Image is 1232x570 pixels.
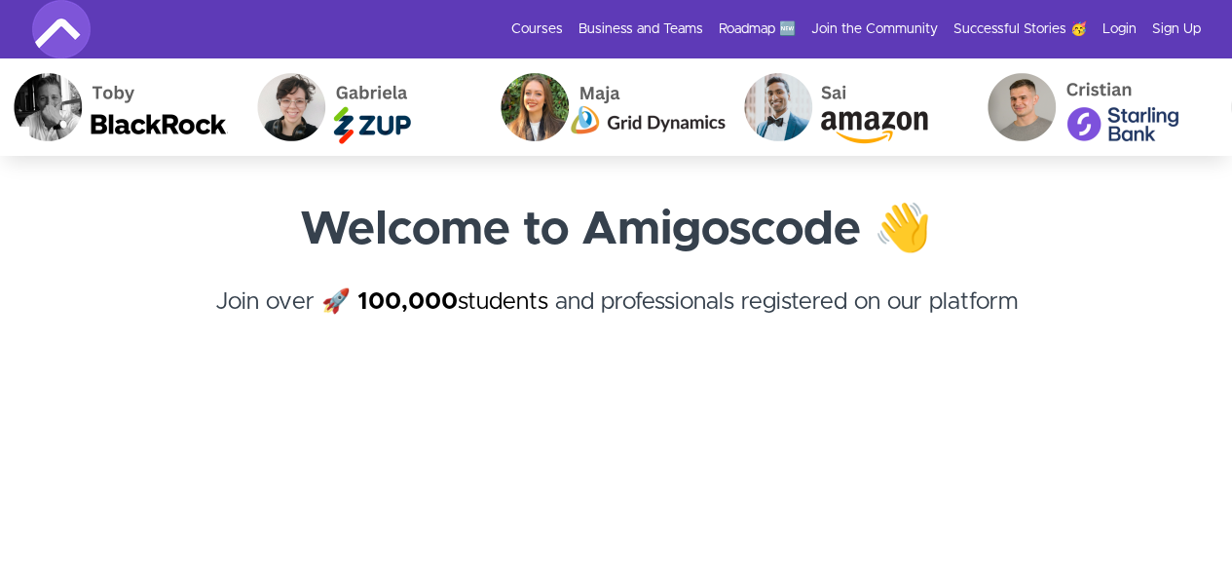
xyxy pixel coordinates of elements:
img: Sai [670,58,914,156]
a: Business and Teams [579,19,703,39]
a: Sign Up [1152,19,1201,39]
h4: Join over 🚀 and professionals registered on our platform [32,285,1201,355]
strong: Welcome to Amigoscode 👋 [300,207,932,253]
a: Successful Stories 🥳 [953,19,1087,39]
strong: 100,000 [357,290,458,314]
a: 100,000students [357,290,548,314]
img: Cristian [914,58,1157,156]
img: Maja [427,58,670,156]
a: Courses [511,19,563,39]
a: Login [1102,19,1137,39]
a: Roadmap 🆕 [719,19,796,39]
img: Gabriela [183,58,427,156]
a: Join the Community [811,19,938,39]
